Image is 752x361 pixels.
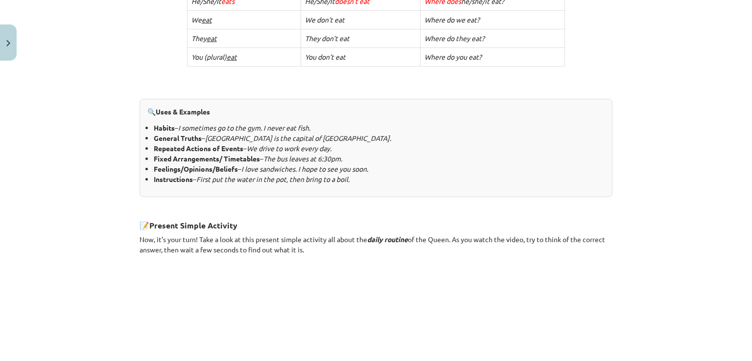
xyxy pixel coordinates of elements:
i: We don’t eat [305,15,345,24]
li: – [154,133,605,143]
li: – [154,174,605,184]
li: – [154,143,605,154]
u: eat [227,52,237,61]
img: icon-close-lesson-0947bae3869378f0d4975bcd49f059093ad1ed9edebbc8119c70593378902aed.svg [6,40,10,46]
i: I love sandwiches. I hope to see you soon. [241,164,368,173]
i: First put the water in the pot, then bring to a boil. [196,175,350,183]
i: We [191,15,212,24]
i: We drive to work every day. [247,144,331,153]
u: eat [202,15,212,24]
i: I sometimes go to the gym. I never eat fish. [178,123,310,132]
strong: Present Simple Activity [149,220,237,230]
b: Feelings/Opinions/Beliefs [154,164,238,173]
li: – [154,154,605,164]
li: – [154,123,605,133]
p: 🔍 [147,107,605,117]
b: Habits [154,123,175,132]
i: The bus leaves at 6:30pm. [263,154,342,163]
i: They [191,34,217,43]
h3: 📝 [140,213,612,231]
strong: Uses & Examples [156,107,210,116]
i: Where do they eat? [424,34,485,43]
b: Fixed Arrangements/ Timetables [154,154,260,163]
i: You don’t eat [305,52,346,61]
i: daily routine [367,235,408,244]
b: General Truths [154,134,202,142]
i: [GEOGRAPHIC_DATA] is the capital of [GEOGRAPHIC_DATA]. [205,134,391,142]
b: Instructions [154,175,193,183]
li: – [154,164,605,174]
u: eat [207,34,217,43]
i: Where do we eat? [424,15,480,24]
i: You (plural) [191,52,237,61]
b: Repeated Actions of Events [154,144,243,153]
p: Now, it’s your turn! Take a look at this present simple activity all about the of the Queen. As y... [140,234,612,255]
i: They don’t eat [305,34,350,43]
i: Where do you eat? [424,52,482,61]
